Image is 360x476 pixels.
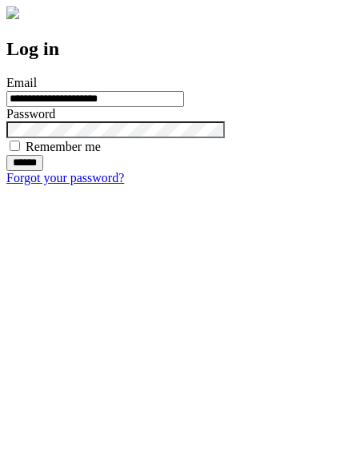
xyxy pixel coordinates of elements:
label: Password [6,107,55,121]
h2: Log in [6,38,354,60]
a: Forgot your password? [6,171,124,184]
label: Email [6,76,37,89]
label: Remember me [26,140,101,153]
img: logo-4e3dc11c47720685a147b03b5a06dd966a58ff35d612b21f08c02c0306f2b779.png [6,6,19,19]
